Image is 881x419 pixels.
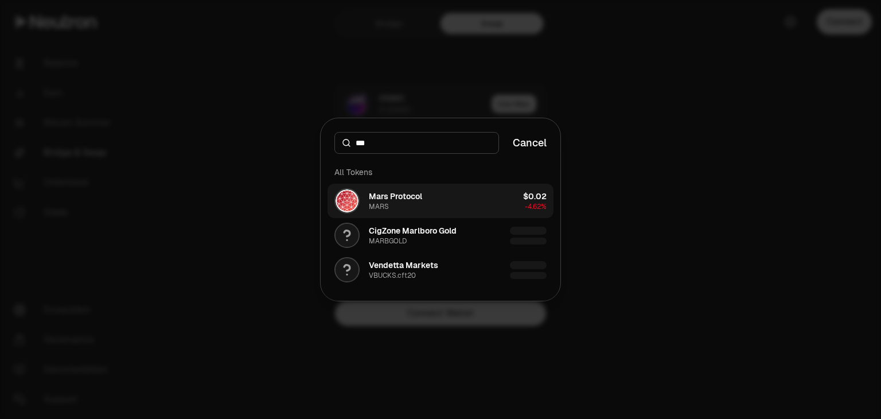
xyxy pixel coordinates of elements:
[523,191,547,202] div: $0.02
[369,225,457,236] div: CigZone Marlboro Gold
[369,259,438,271] div: Vendetta Markets
[525,202,547,211] span: -4.62%
[328,218,553,253] button: CigZone Marlboro GoldMARBGOLD
[336,189,358,212] img: MARS Logo
[369,271,416,280] div: VBUCKS.cft20
[328,253,553,287] button: Vendetta MarketsVBUCKS.cft20
[328,161,553,184] div: All Tokens
[369,202,389,211] div: MARS
[369,236,407,246] div: MARBGOLD
[513,135,547,151] button: Cancel
[369,191,422,202] div: Mars Protocol
[328,184,553,218] button: MARS LogoMars ProtocolMARS$0.02-4.62%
